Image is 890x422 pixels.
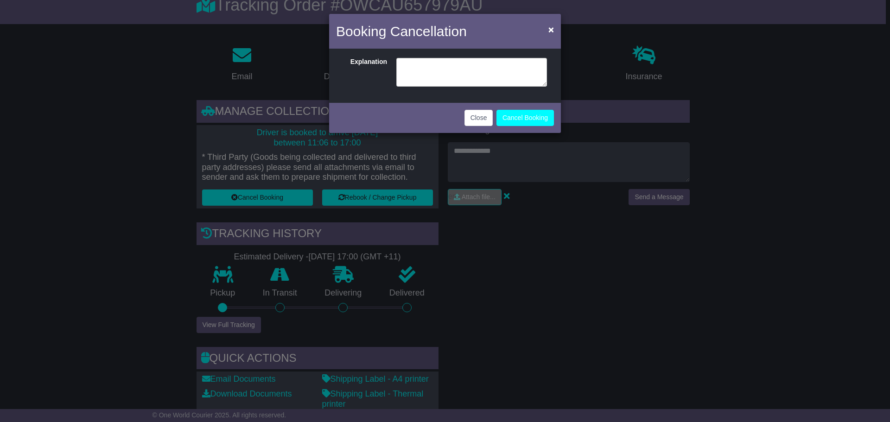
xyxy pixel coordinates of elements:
[548,24,554,35] span: ×
[464,110,493,126] button: Close
[544,20,559,39] button: Close
[338,58,392,84] label: Explanation
[496,110,554,126] button: Cancel Booking
[336,21,467,42] h4: Booking Cancellation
